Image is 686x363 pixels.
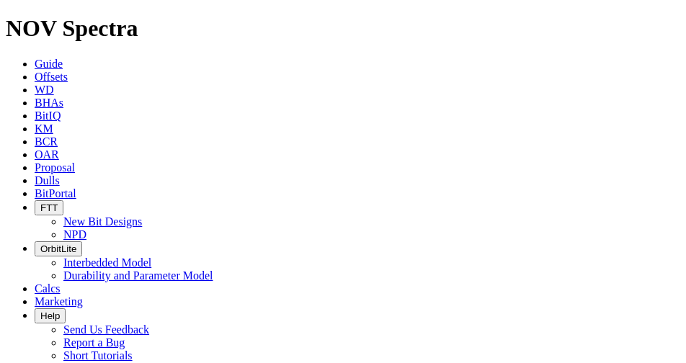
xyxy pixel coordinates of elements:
button: OrbitLite [35,241,82,256]
a: BitPortal [35,187,76,200]
a: Proposal [35,161,75,174]
span: Help [40,310,60,321]
a: Dulls [35,174,60,187]
a: Calcs [35,282,61,295]
a: Offsets [35,71,68,83]
a: Durability and Parameter Model [63,269,213,282]
a: WD [35,84,54,96]
a: Send Us Feedback [63,323,149,336]
a: Guide [35,58,63,70]
a: KM [35,122,53,135]
span: OrbitLite [40,243,76,254]
button: FTT [35,200,63,215]
button: Help [35,308,66,323]
a: BitIQ [35,109,61,122]
a: New Bit Designs [63,215,142,228]
span: FTT [40,202,58,213]
a: Short Tutorials [63,349,133,362]
h1: NOV Spectra [6,15,680,42]
a: Interbedded Model [63,256,151,269]
a: NPD [63,228,86,241]
a: Marketing [35,295,83,308]
a: OAR [35,148,59,161]
a: BCR [35,135,58,148]
a: BHAs [35,97,63,109]
a: Report a Bug [63,336,125,349]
